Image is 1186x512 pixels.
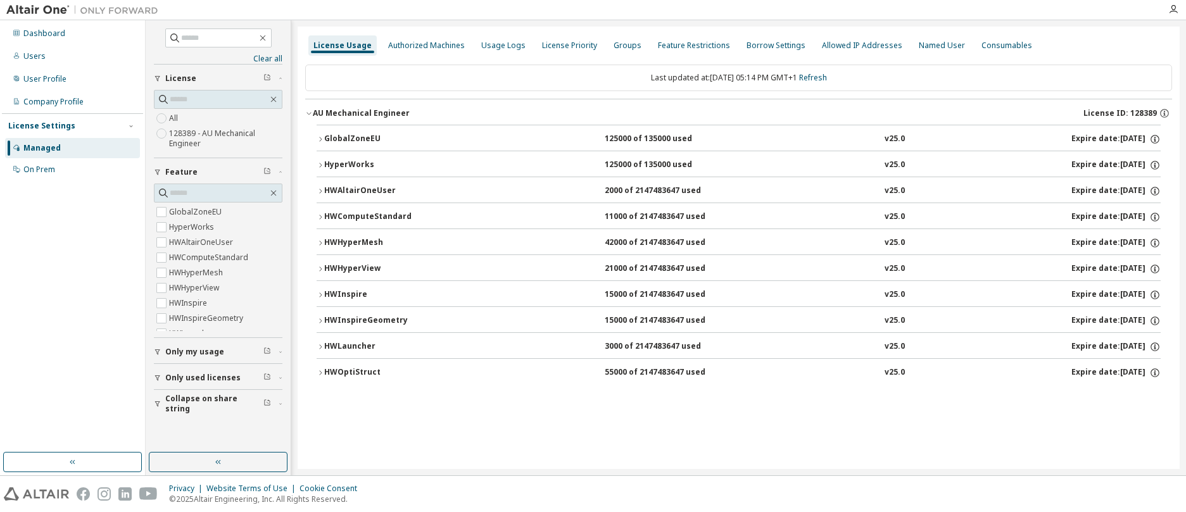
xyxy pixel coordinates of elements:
[317,229,1161,257] button: HWHyperMesh42000 of 2147483647 usedv25.0Expire date:[DATE]
[605,185,719,197] div: 2000 of 2147483647 used
[169,311,246,326] label: HWInspireGeometry
[154,65,282,92] button: License
[885,237,905,249] div: v25.0
[313,108,410,118] div: AU Mechanical Engineer
[317,307,1161,335] button: HWInspireGeometry15000 of 2147483647 usedv25.0Expire date:[DATE]
[324,341,438,353] div: HWLauncher
[981,41,1032,51] div: Consumables
[165,347,224,357] span: Only my usage
[317,177,1161,205] button: HWAltairOneUser2000 of 2147483647 usedv25.0Expire date:[DATE]
[885,263,905,275] div: v25.0
[1071,159,1161,171] div: Expire date: [DATE]
[206,484,300,494] div: Website Terms of Use
[885,341,905,353] div: v25.0
[169,220,217,235] label: HyperWorks
[263,399,271,409] span: Clear filter
[6,4,165,16] img: Altair One
[23,165,55,175] div: On Prem
[23,28,65,39] div: Dashboard
[885,367,905,378] div: v25.0
[1071,289,1161,301] div: Expire date: [DATE]
[1071,367,1161,378] div: Expire date: [DATE]
[605,367,719,378] div: 55000 of 2147483647 used
[324,134,438,145] div: GlobalZoneEU
[605,289,719,301] div: 15000 of 2147483647 used
[1071,134,1161,145] div: Expire date: [DATE]
[169,326,217,341] label: HWLauncher
[305,65,1172,91] div: Last updated at: [DATE] 05:14 PM GMT+1
[154,364,282,392] button: Only used licenses
[885,185,905,197] div: v25.0
[1071,263,1161,275] div: Expire date: [DATE]
[313,41,372,51] div: License Usage
[919,41,965,51] div: Named User
[118,487,132,501] img: linkedin.svg
[481,41,526,51] div: Usage Logs
[317,359,1161,387] button: HWOptiStruct55000 of 2147483647 usedv25.0Expire date:[DATE]
[169,126,282,151] label: 128389 - AU Mechanical Engineer
[747,41,805,51] div: Borrow Settings
[154,54,282,64] a: Clear all
[605,134,719,145] div: 125000 of 135000 used
[317,333,1161,361] button: HWLauncher3000 of 2147483647 usedv25.0Expire date:[DATE]
[317,203,1161,231] button: HWComputeStandard11000 of 2147483647 usedv25.0Expire date:[DATE]
[169,111,180,126] label: All
[542,41,597,51] div: License Priority
[614,41,641,51] div: Groups
[885,315,905,327] div: v25.0
[23,51,46,61] div: Users
[324,185,438,197] div: HWAltairOneUser
[317,125,1161,153] button: GlobalZoneEU125000 of 135000 usedv25.0Expire date:[DATE]
[1071,211,1161,223] div: Expire date: [DATE]
[98,487,111,501] img: instagram.svg
[324,367,438,378] div: HWOptiStruct
[605,341,719,353] div: 3000 of 2147483647 used
[388,41,465,51] div: Authorized Machines
[263,73,271,84] span: Clear filter
[605,315,719,327] div: 15000 of 2147483647 used
[799,72,827,83] a: Refresh
[324,211,438,223] div: HWComputeStandard
[605,211,719,223] div: 11000 of 2147483647 used
[165,167,198,177] span: Feature
[324,159,438,171] div: HyperWorks
[165,73,196,84] span: License
[169,235,236,250] label: HWAltairOneUser
[605,237,719,249] div: 42000 of 2147483647 used
[139,487,158,501] img: youtube.svg
[324,263,438,275] div: HWHyperView
[324,237,438,249] div: HWHyperMesh
[169,280,222,296] label: HWHyperView
[23,74,66,84] div: User Profile
[324,289,438,301] div: HWInspire
[169,484,206,494] div: Privacy
[324,315,438,327] div: HWInspireGeometry
[263,167,271,177] span: Clear filter
[605,263,719,275] div: 21000 of 2147483647 used
[8,121,75,131] div: License Settings
[165,373,241,383] span: Only used licenses
[169,265,225,280] label: HWHyperMesh
[1071,185,1161,197] div: Expire date: [DATE]
[154,390,282,418] button: Collapse on share string
[165,394,263,414] span: Collapse on share string
[169,204,224,220] label: GlobalZoneEU
[885,159,905,171] div: v25.0
[317,255,1161,283] button: HWHyperView21000 of 2147483647 usedv25.0Expire date:[DATE]
[4,487,69,501] img: altair_logo.svg
[317,281,1161,309] button: HWInspire15000 of 2147483647 usedv25.0Expire date:[DATE]
[77,487,90,501] img: facebook.svg
[263,373,271,383] span: Clear filter
[154,158,282,186] button: Feature
[317,151,1161,179] button: HyperWorks125000 of 135000 usedv25.0Expire date:[DATE]
[885,289,905,301] div: v25.0
[23,97,84,107] div: Company Profile
[263,347,271,357] span: Clear filter
[169,250,251,265] label: HWComputeStandard
[154,338,282,366] button: Only my usage
[1071,237,1161,249] div: Expire date: [DATE]
[1083,108,1157,118] span: License ID: 128389
[169,296,210,311] label: HWInspire
[300,484,365,494] div: Cookie Consent
[885,211,905,223] div: v25.0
